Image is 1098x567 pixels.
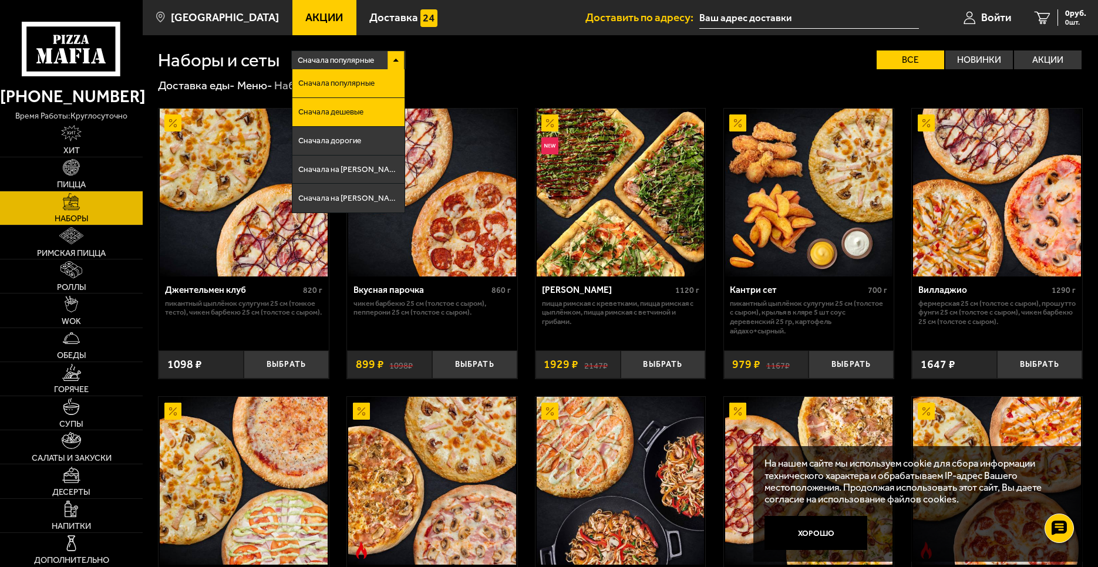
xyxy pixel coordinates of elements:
[348,397,516,564] img: Трио из Рио
[535,397,705,564] a: АкционныйВилла Капри
[298,49,374,71] span: Сначала популярные
[541,403,558,420] img: Акционный
[34,556,109,564] span: Дополнительно
[244,350,329,379] button: Выбрать
[164,114,181,131] img: Акционный
[57,180,86,188] span: Пицца
[997,350,1082,379] button: Выбрать
[730,285,865,296] div: Кантри сет
[158,79,235,92] a: Доставка еды-
[542,299,699,326] p: Пицца Римская с креветками, Пицца Римская с цыплёнком, Пицца Римская с ветчиной и грибами.
[729,403,746,420] img: Акционный
[729,114,746,131] img: Акционный
[724,397,894,564] a: АкционныйДаВинчи сет
[158,51,279,69] h1: Наборы и сеты
[389,359,413,370] s: 1098 ₽
[675,285,699,295] span: 1120 г
[237,79,272,92] a: Меню-
[764,457,1064,505] p: На нашем сайте мы используем cookie для сбора информации технического характера и обрабатываем IP...
[167,359,202,370] span: 1098 ₽
[535,109,705,276] a: АкционныйНовинкаМама Миа
[353,285,489,296] div: Вкусная парочка
[347,109,517,276] a: АкционныйВкусная парочка
[699,7,919,29] input: Ваш адрес доставки
[353,542,370,559] img: Острое блюдо
[32,454,112,462] span: Салаты и закуски
[353,403,370,420] img: Акционный
[356,359,384,370] span: 899 ₽
[52,522,91,530] span: Напитки
[725,397,892,564] img: ДаВинчи сет
[537,397,704,564] img: Вилла Капри
[584,359,608,370] s: 2147 ₽
[877,50,944,69] label: Все
[369,12,418,23] span: Доставка
[298,194,399,203] span: Сначала на [PERSON_NAME]
[732,359,760,370] span: 979 ₽
[353,299,511,317] p: Чикен Барбекю 25 см (толстое с сыром), Пепперони 25 см (толстое с сыром).
[159,397,328,564] a: Акционный3 пиццы
[62,317,81,325] span: WOK
[303,285,322,295] span: 820 г
[298,166,399,174] span: Сначала на [PERSON_NAME]
[945,50,1013,69] label: Новинки
[57,283,86,291] span: Роллы
[542,285,672,296] div: [PERSON_NAME]
[912,109,1082,276] a: АкционныйВилладжио
[1052,285,1076,295] span: 1290 г
[918,403,935,420] img: Акционный
[913,109,1080,276] img: Вилладжио
[809,350,894,379] button: Выбрать
[160,109,327,276] img: Джентельмен клуб
[868,285,887,295] span: 700 г
[298,79,375,87] span: Сначала популярные
[764,516,867,550] button: Хорошо
[981,12,1011,23] span: Войти
[57,351,86,359] span: Обеды
[55,214,89,222] span: Наборы
[724,109,894,276] a: АкционныйКантри сет
[730,299,887,335] p: Пикантный цыплёнок сулугуни 25 см (толстое с сыром), крылья в кляре 5 шт соус деревенский 25 гр, ...
[544,359,578,370] span: 1929 ₽
[541,114,558,131] img: Акционный
[918,299,1076,326] p: Фермерская 25 см (толстое с сыром), Прошутто Фунги 25 см (толстое с сыром), Чикен Барбекю 25 см (...
[165,299,322,317] p: Пикантный цыплёнок сулугуни 25 см (тонкое тесто), Чикен Барбекю 25 см (толстое с сыром).
[164,403,181,420] img: Акционный
[63,146,80,154] span: Хит
[298,108,363,116] span: Сначала дешевые
[621,350,706,379] button: Выбрать
[54,385,89,393] span: Горячее
[1065,9,1086,18] span: 0 руб.
[766,359,790,370] s: 1167 ₽
[912,397,1082,564] a: АкционныйОстрое блюдоБеатриче
[921,359,955,370] span: 1647 ₽
[420,9,437,26] img: 15daf4d41897b9f0e9f617042186c801.svg
[537,109,704,276] img: Мама Миа
[160,397,327,564] img: 3 пиццы
[432,350,517,379] button: Выбрать
[305,12,343,23] span: Акции
[52,488,90,496] span: Десерты
[1065,19,1086,26] span: 0 шт.
[274,78,315,93] div: Наборы
[171,12,279,23] span: [GEOGRAPHIC_DATA]
[918,285,1049,296] div: Вилладжио
[918,114,935,131] img: Акционный
[541,137,558,154] img: Новинка
[585,12,699,23] span: Доставить по адресу:
[348,109,516,276] img: Вкусная парочка
[165,285,300,296] div: Джентельмен клуб
[491,285,511,295] span: 860 г
[347,397,517,564] a: АкционныйОстрое блюдоТрио из Рио
[725,109,892,276] img: Кантри сет
[59,420,83,428] span: Супы
[913,397,1080,564] img: Беатриче
[1014,50,1082,69] label: Акции
[298,137,361,145] span: Сначала дорогие
[159,109,328,276] a: АкционныйДжентельмен клуб
[37,249,106,257] span: Римская пицца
